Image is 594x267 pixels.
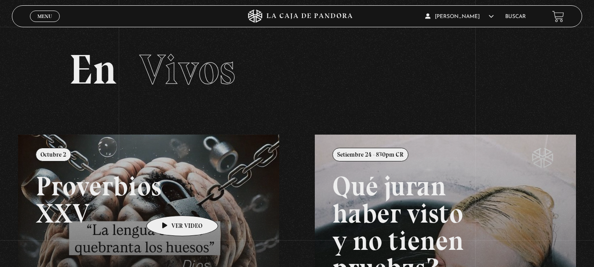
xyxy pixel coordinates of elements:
[37,14,52,19] span: Menu
[69,49,525,91] h2: En
[139,44,235,95] span: Vivos
[505,14,526,19] a: Buscar
[552,11,564,22] a: View your shopping cart
[34,21,55,27] span: Cerrar
[425,14,494,19] span: [PERSON_NAME]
